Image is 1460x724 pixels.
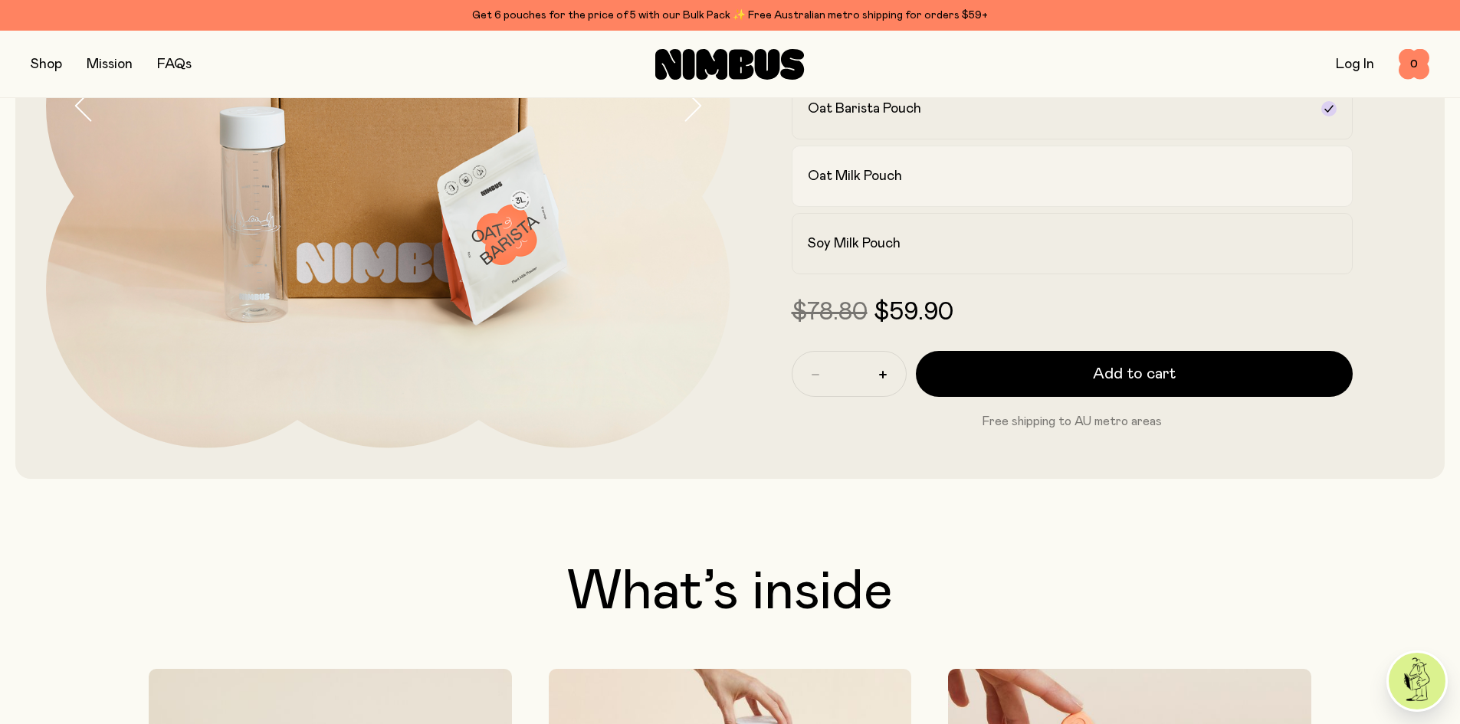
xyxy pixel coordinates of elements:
[792,300,868,325] span: $78.80
[808,234,901,253] h2: Soy Milk Pouch
[31,565,1429,620] h2: What’s inside
[1093,363,1176,385] span: Add to cart
[916,351,1353,397] button: Add to cart
[874,300,953,325] span: $59.90
[31,6,1429,25] div: Get 6 pouches for the price of 5 with our Bulk Pack ✨ Free Australian metro shipping for orders $59+
[808,167,902,185] h2: Oat Milk Pouch
[1336,57,1374,71] a: Log In
[87,57,133,71] a: Mission
[792,412,1353,431] p: Free shipping to AU metro areas
[808,100,921,118] h2: Oat Barista Pouch
[157,57,192,71] a: FAQs
[1399,49,1429,80] button: 0
[1389,653,1445,709] img: agent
